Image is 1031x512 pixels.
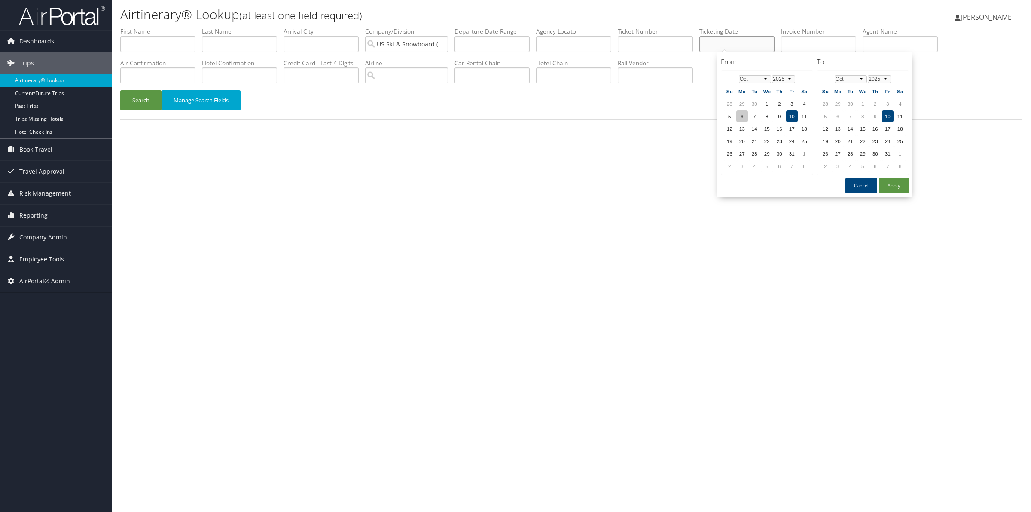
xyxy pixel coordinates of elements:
[869,123,881,135] td: 16
[736,86,748,97] th: Mo
[761,123,773,135] td: 15
[832,160,844,172] td: 3
[820,110,831,122] td: 5
[120,90,162,110] button: Search
[845,110,856,122] td: 7
[19,227,67,248] span: Company Admin
[749,148,760,159] td: 28
[845,86,856,97] th: Tu
[786,86,798,97] th: Fr
[786,110,798,122] td: 10
[955,4,1022,30] a: [PERSON_NAME]
[894,148,906,159] td: 1
[799,123,810,135] td: 18
[761,148,773,159] td: 29
[857,98,869,110] td: 1
[786,123,798,135] td: 17
[19,205,48,226] span: Reporting
[857,123,869,135] td: 15
[882,110,894,122] td: 10
[736,148,748,159] td: 27
[699,27,781,36] label: Ticketing Date
[845,148,856,159] td: 28
[882,123,894,135] td: 17
[774,148,785,159] td: 30
[882,98,894,110] td: 3
[724,86,735,97] th: Su
[882,86,894,97] th: Fr
[19,31,54,52] span: Dashboards
[454,27,536,36] label: Departure Date Range
[857,135,869,147] td: 22
[736,110,748,122] td: 6
[761,135,773,147] td: 22
[894,86,906,97] th: Sa
[724,148,735,159] td: 26
[721,57,813,67] h4: From
[202,27,284,36] label: Last Name
[832,110,844,122] td: 6
[736,160,748,172] td: 3
[761,98,773,110] td: 1
[820,135,831,147] td: 19
[736,123,748,135] td: 13
[832,135,844,147] td: 20
[799,98,810,110] td: 4
[724,135,735,147] td: 19
[19,139,52,160] span: Book Travel
[749,110,760,122] td: 7
[894,110,906,122] td: 11
[845,160,856,172] td: 4
[774,160,785,172] td: 6
[832,86,844,97] th: Mo
[120,27,202,36] label: First Name
[781,27,863,36] label: Invoice Number
[869,98,881,110] td: 2
[774,98,785,110] td: 2
[845,123,856,135] td: 14
[894,98,906,110] td: 4
[869,86,881,97] th: Th
[239,8,362,22] small: (at least one field required)
[857,160,869,172] td: 5
[736,98,748,110] td: 29
[845,98,856,110] td: 30
[19,161,64,182] span: Travel Approval
[820,160,831,172] td: 2
[786,135,798,147] td: 24
[869,160,881,172] td: 6
[774,123,785,135] td: 16
[820,123,831,135] td: 12
[820,86,831,97] th: Su
[882,148,894,159] td: 31
[120,6,722,24] h1: Airtinerary® Lookup
[749,123,760,135] td: 14
[162,90,241,110] button: Manage Search Fields
[857,110,869,122] td: 8
[869,148,881,159] td: 30
[19,270,70,292] span: AirPortal® Admin
[832,148,844,159] td: 27
[724,160,735,172] td: 2
[786,160,798,172] td: 7
[832,123,844,135] td: 13
[618,59,699,67] label: Rail Vendor
[869,110,881,122] td: 9
[724,110,735,122] td: 5
[749,86,760,97] th: Tu
[19,248,64,270] span: Employee Tools
[799,135,810,147] td: 25
[879,178,909,193] button: Apply
[799,86,810,97] th: Sa
[749,98,760,110] td: 30
[961,12,1014,22] span: [PERSON_NAME]
[761,110,773,122] td: 8
[749,160,760,172] td: 4
[863,27,944,36] label: Agent Name
[120,59,202,67] label: Air Confirmation
[774,135,785,147] td: 23
[799,160,810,172] td: 8
[894,123,906,135] td: 18
[786,148,798,159] td: 31
[365,27,454,36] label: Company/Division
